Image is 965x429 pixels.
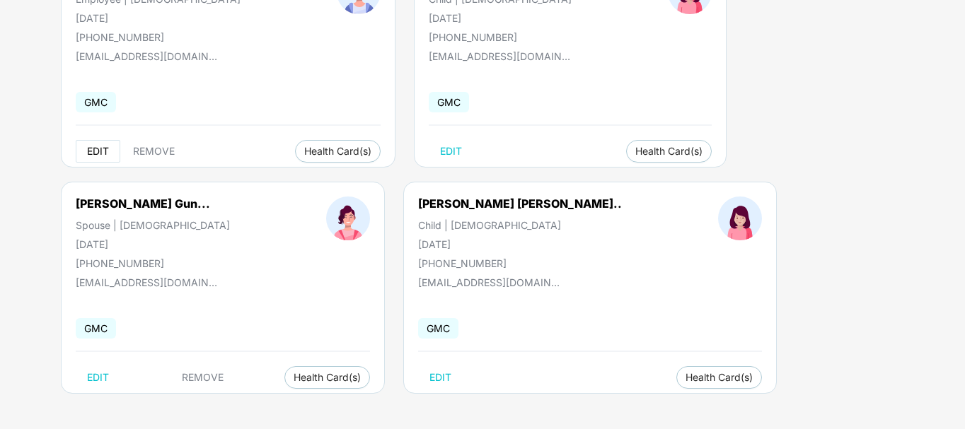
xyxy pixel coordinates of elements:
button: REMOVE [122,140,186,163]
div: [EMAIL_ADDRESS][DOMAIN_NAME] [418,276,560,288]
div: [PHONE_NUMBER] [76,31,241,43]
div: [EMAIL_ADDRESS][DOMAIN_NAME] [76,276,217,288]
div: [PERSON_NAME] [PERSON_NAME].. [418,196,622,211]
span: REMOVE [182,372,224,383]
div: Spouse | [DEMOGRAPHIC_DATA] [76,219,230,231]
button: EDIT [76,366,120,389]
div: [PHONE_NUMBER] [418,257,622,269]
div: [EMAIL_ADDRESS][DOMAIN_NAME] [429,50,570,62]
img: profileImage [326,196,370,240]
span: Health Card(s) [635,148,703,155]
span: GMC [429,92,469,112]
div: Child | [DEMOGRAPHIC_DATA] [418,219,622,231]
div: [PERSON_NAME] Gun... [76,196,210,211]
span: EDIT [87,372,109,383]
div: [DATE] [76,238,230,250]
button: EDIT [76,140,120,163]
span: Health Card(s) [686,374,753,381]
button: EDIT [418,366,463,389]
div: [EMAIL_ADDRESS][DOMAIN_NAME] [76,50,217,62]
div: [DATE] [429,12,572,24]
div: [PHONE_NUMBER] [76,257,230,269]
button: Health Card(s) [676,366,762,389]
span: Health Card(s) [294,374,361,381]
div: [DATE] [76,12,241,24]
button: Health Card(s) [284,366,370,389]
div: [PHONE_NUMBER] [429,31,572,43]
span: EDIT [429,372,451,383]
span: EDIT [440,146,462,157]
div: [DATE] [418,238,622,250]
span: GMC [76,92,116,112]
span: REMOVE [133,146,175,157]
button: EDIT [429,140,473,163]
span: EDIT [87,146,109,157]
img: profileImage [718,196,762,240]
button: Health Card(s) [295,140,381,163]
span: Health Card(s) [304,148,371,155]
button: Health Card(s) [626,140,712,163]
button: REMOVE [171,366,235,389]
span: GMC [418,318,458,339]
span: GMC [76,318,116,339]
